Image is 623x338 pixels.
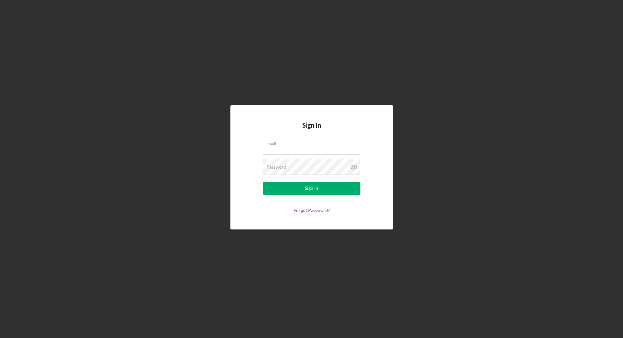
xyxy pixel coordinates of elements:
[302,122,321,139] h4: Sign In
[293,207,330,213] a: Forgot Password?
[266,139,360,146] label: Email
[266,164,286,170] label: Password
[305,182,318,195] div: Sign In
[263,182,360,195] button: Sign In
